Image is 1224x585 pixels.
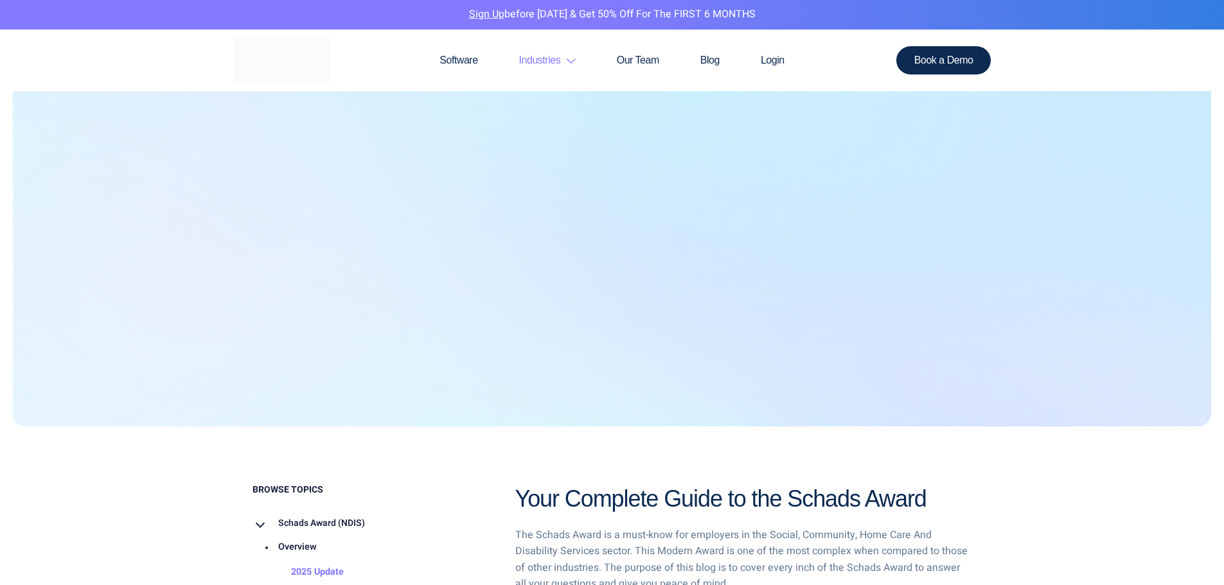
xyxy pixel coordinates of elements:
span: Book a Demo [914,55,973,65]
h2: Your Complete Guide to the Schads Award [515,484,972,514]
a: Our Team [596,30,680,91]
a: Overview [253,535,317,560]
a: 2025 Update [265,560,344,585]
p: before [DATE] & Get 50% Off for the FIRST 6 MONTHS [10,6,1214,23]
a: Book a Demo [896,46,991,74]
a: Software [419,30,498,91]
a: Sign Up [469,6,504,22]
a: Schads Award (NDIS) [253,511,365,536]
a: Login [740,30,805,91]
a: Industries [499,30,596,91]
a: Blog [680,30,740,91]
